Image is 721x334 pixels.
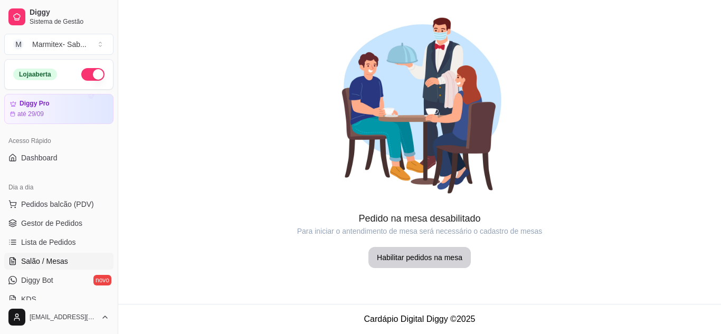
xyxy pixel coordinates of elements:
span: Diggy [30,8,109,17]
span: Sistema de Gestão [30,17,109,26]
button: Alterar Status [81,68,105,81]
article: Pedido na mesa desabilitado [118,211,721,226]
a: DiggySistema de Gestão [4,4,113,30]
a: Gestor de Pedidos [4,215,113,232]
span: Pedidos balcão (PDV) [21,199,94,209]
span: Gestor de Pedidos [21,218,82,228]
article: Diggy Pro [20,100,50,108]
span: M [13,39,24,50]
a: Diggy Proaté 29/09 [4,94,113,124]
div: Loja aberta [13,69,57,80]
span: KDS [21,294,36,304]
article: até 29/09 [17,110,44,118]
a: Diggy Botnovo [4,272,113,289]
span: Diggy Bot [21,275,53,285]
article: Para iniciar o antendimento de mesa será necessário o cadastro de mesas [118,226,721,236]
a: Salão / Mesas [4,253,113,270]
span: Lista de Pedidos [21,237,76,247]
span: Dashboard [21,152,58,163]
div: Dia a dia [4,179,113,196]
a: Lista de Pedidos [4,234,113,251]
button: Pedidos balcão (PDV) [4,196,113,213]
span: [EMAIL_ADDRESS][DOMAIN_NAME] [30,313,97,321]
button: Select a team [4,34,113,55]
div: Acesso Rápido [4,132,113,149]
button: Habilitar pedidos na mesa [368,247,471,268]
a: Dashboard [4,149,113,166]
button: [EMAIL_ADDRESS][DOMAIN_NAME] [4,304,113,330]
div: Marmitex- Sab ... [32,39,87,50]
span: Salão / Mesas [21,256,68,266]
footer: Cardápio Digital Diggy © 2025 [118,304,721,334]
a: KDS [4,291,113,308]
